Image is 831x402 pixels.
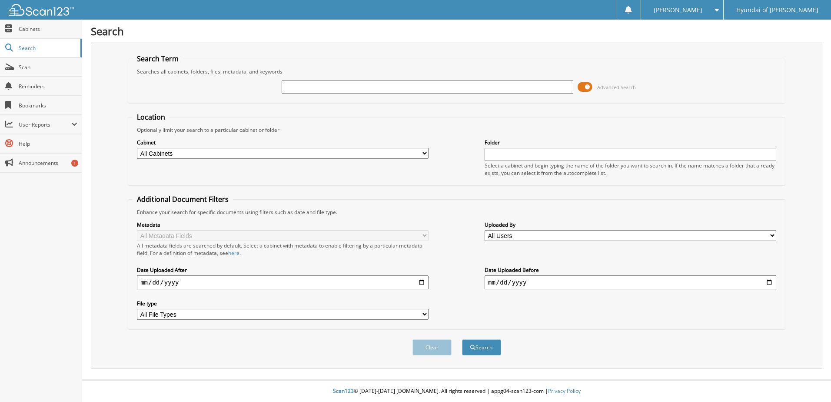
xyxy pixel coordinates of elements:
label: Cabinet [137,139,429,146]
span: Cabinets [19,25,77,33]
label: Metadata [137,221,429,228]
span: Search [19,44,76,52]
button: Clear [412,339,452,355]
input: end [485,275,776,289]
input: start [137,275,429,289]
label: File type [137,300,429,307]
label: Date Uploaded After [137,266,429,274]
span: Scan [19,64,77,71]
span: [PERSON_NAME] [654,7,702,13]
div: Searches all cabinets, folders, files, metadata, and keywords [133,68,781,75]
span: Announcements [19,159,77,167]
span: Scan123 [333,387,354,395]
span: Help [19,140,77,147]
span: Bookmarks [19,102,77,109]
span: User Reports [19,121,71,128]
div: 1 [71,160,78,167]
label: Folder [485,139,776,146]
img: scan123-logo-white.svg [9,4,74,16]
legend: Search Term [133,54,183,64]
a: Privacy Policy [548,387,581,395]
span: Advanced Search [597,84,636,90]
button: Search [462,339,501,355]
div: Enhance your search for specific documents using filters such as date and file type. [133,208,781,216]
a: here [228,249,239,257]
label: Date Uploaded Before [485,266,776,274]
label: Uploaded By [485,221,776,228]
legend: Location [133,112,170,122]
div: © [DATE]-[DATE] [DOMAIN_NAME]. All rights reserved | appg04-scan123-com | [82,381,831,402]
span: Hyundai of [PERSON_NAME] [736,7,818,13]
div: Select a cabinet and begin typing the name of the folder you want to search in. If the name match... [485,162,776,177]
h1: Search [91,24,822,38]
div: All metadata fields are searched by default. Select a cabinet with metadata to enable filtering b... [137,242,429,257]
legend: Additional Document Filters [133,194,233,204]
div: Optionally limit your search to a particular cabinet or folder [133,126,781,134]
span: Reminders [19,83,77,90]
